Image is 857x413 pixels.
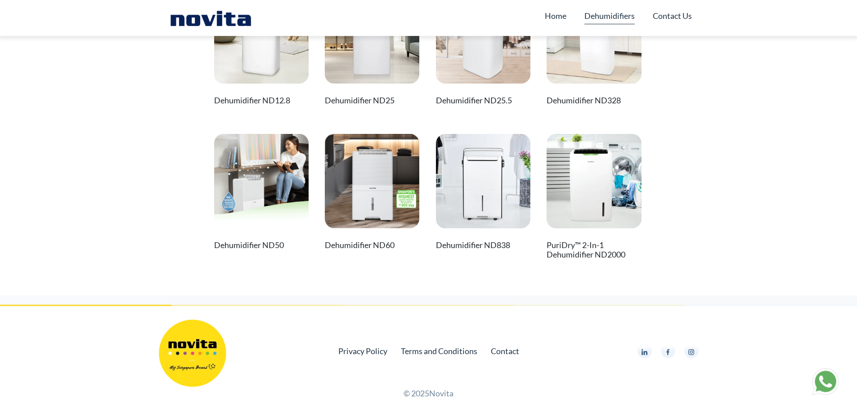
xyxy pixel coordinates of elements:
[166,9,256,27] img: Novita
[159,387,699,400] p: © 2025
[653,7,692,24] a: Contact Us
[436,236,530,254] h2: Dehumidifier ND838
[325,92,419,110] h2: Dehumidifier ND25
[325,134,419,254] a: Dehumidifier ND60
[584,7,635,24] a: Dehumidifiers
[436,92,530,110] h2: Dehumidifier ND25.5
[547,134,641,264] a: PuriDry™ 2-In-1 Dehumidifier ND2000
[214,134,309,254] a: Dehumidifier ND50
[429,388,453,398] a: Novita
[547,236,641,264] h2: PuriDry™ 2-In-1 Dehumidifier ND2000
[214,92,309,110] h2: Dehumidifier ND12.8
[545,7,566,24] a: Home
[325,236,419,254] h2: Dehumidifier ND60
[401,345,477,357] a: Terms and Conditions
[436,134,530,254] a: Dehumidifier ND838
[547,92,641,110] h2: Dehumidifier ND328
[214,236,309,254] h2: Dehumidifier ND50
[491,345,519,357] a: Contact
[338,345,387,357] a: Privacy Policy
